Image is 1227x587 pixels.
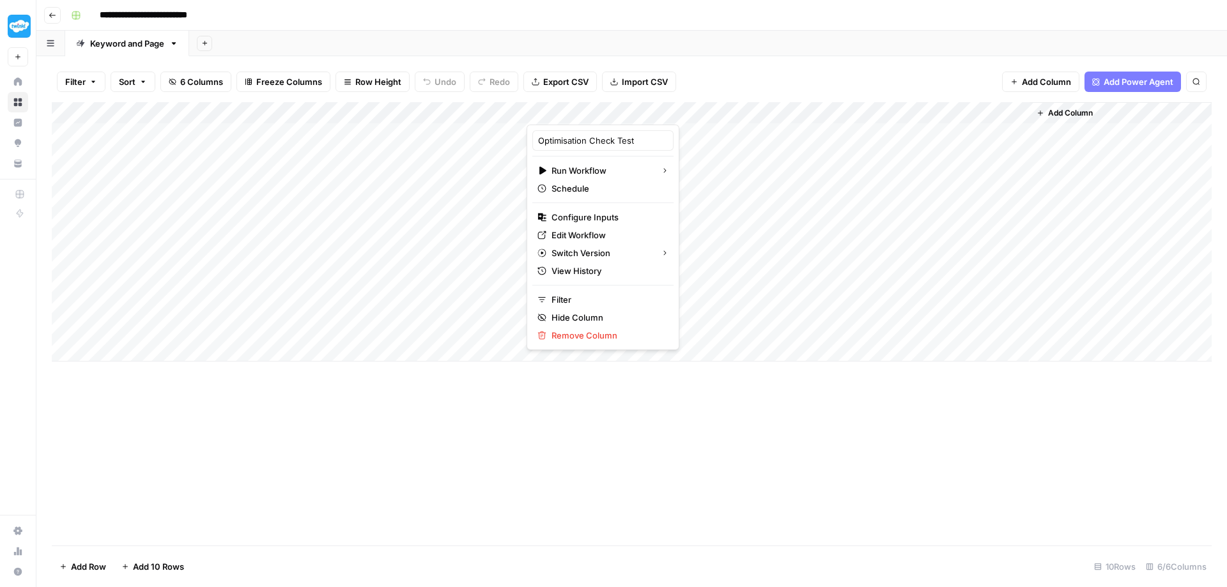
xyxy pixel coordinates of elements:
[552,164,651,177] span: Run Workflow
[1048,107,1093,119] span: Add Column
[602,72,676,92] button: Import CSV
[622,75,668,88] span: Import CSV
[20,20,31,31] img: logo_orange.svg
[8,15,31,38] img: Twinkl Logo
[33,33,141,43] div: Domain: [DOMAIN_NAME]
[52,556,114,577] button: Add Row
[415,72,465,92] button: Undo
[20,33,31,43] img: website_grey.svg
[51,75,114,84] div: Domain Overview
[90,37,164,50] div: Keyword and Page
[8,541,28,561] a: Usage
[65,31,189,56] a: Keyword and Page
[8,153,28,174] a: Your Data
[8,133,28,153] a: Opportunities
[71,560,106,573] span: Add Row
[543,75,589,88] span: Export CSV
[552,264,663,277] span: View History
[8,92,28,112] a: Browse
[119,75,135,88] span: Sort
[470,72,518,92] button: Redo
[57,72,105,92] button: Filter
[8,561,28,582] button: Help + Support
[256,75,322,88] span: Freeze Columns
[552,229,663,241] span: Edit Workflow
[8,72,28,92] a: Home
[552,247,651,259] span: Switch Version
[1022,75,1071,88] span: Add Column
[552,182,663,195] span: Schedule
[552,311,663,324] span: Hide Column
[1002,72,1079,92] button: Add Column
[8,10,28,42] button: Workspace: Twinkl
[129,74,139,84] img: tab_keywords_by_traffic_grey.svg
[552,329,663,342] span: Remove Column
[336,72,410,92] button: Row Height
[133,560,184,573] span: Add 10 Rows
[355,75,401,88] span: Row Height
[236,72,330,92] button: Freeze Columns
[180,75,223,88] span: 6 Columns
[65,75,86,88] span: Filter
[8,521,28,541] a: Settings
[1089,556,1141,577] div: 10 Rows
[8,112,28,133] a: Insights
[523,72,597,92] button: Export CSV
[552,293,663,306] span: Filter
[114,556,192,577] button: Add 10 Rows
[1031,105,1098,121] button: Add Column
[143,75,211,84] div: Keywords by Traffic
[160,72,231,92] button: 6 Columns
[36,20,63,31] div: v 4.0.25
[490,75,510,88] span: Redo
[552,211,663,224] span: Configure Inputs
[1084,72,1181,92] button: Add Power Agent
[435,75,456,88] span: Undo
[111,72,155,92] button: Sort
[37,74,47,84] img: tab_domain_overview_orange.svg
[1141,556,1212,577] div: 6/6 Columns
[1104,75,1173,88] span: Add Power Agent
